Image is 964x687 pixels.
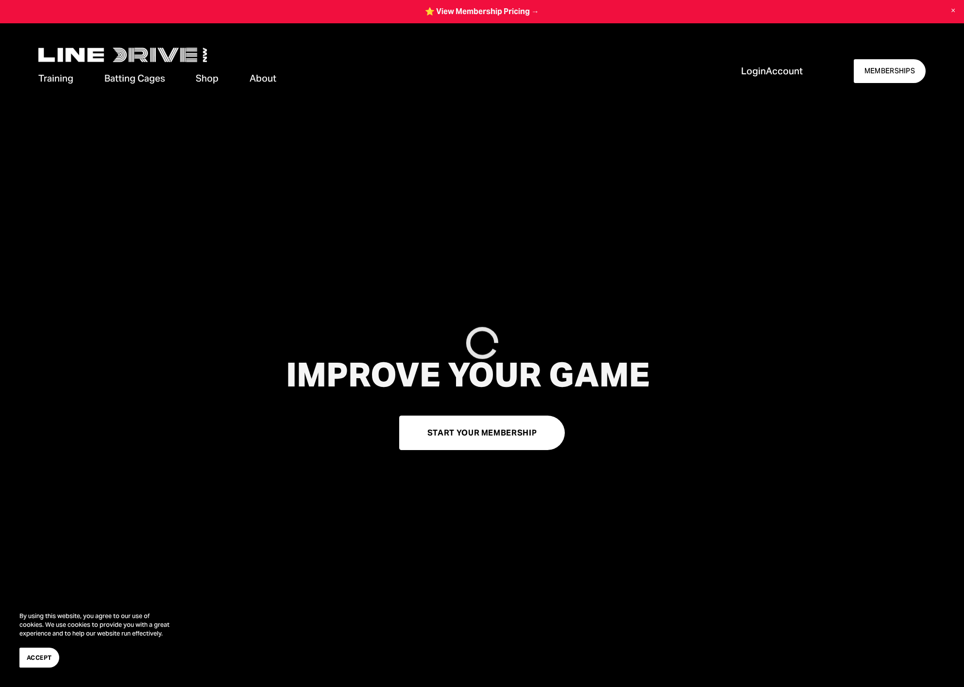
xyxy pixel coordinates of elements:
[399,416,565,450] a: START YOUR MEMBERSHIP
[10,602,185,677] section: Cookie banner
[104,71,165,86] a: folder dropdown
[250,71,276,86] a: folder dropdown
[27,653,52,662] span: Accept
[38,72,73,85] span: Training
[104,72,165,85] span: Batting Cages
[19,612,175,638] p: By using this website, you agree to our use of cookies. We use cookies to provide you with a grea...
[854,59,925,83] a: MEMBERSHIPS
[19,648,59,668] button: Accept
[199,356,736,394] h1: IMPROVE YOUR GAME
[196,71,219,86] a: Shop
[38,48,206,62] img: LineDrive NorthWest
[250,72,276,85] span: About
[38,71,73,86] a: folder dropdown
